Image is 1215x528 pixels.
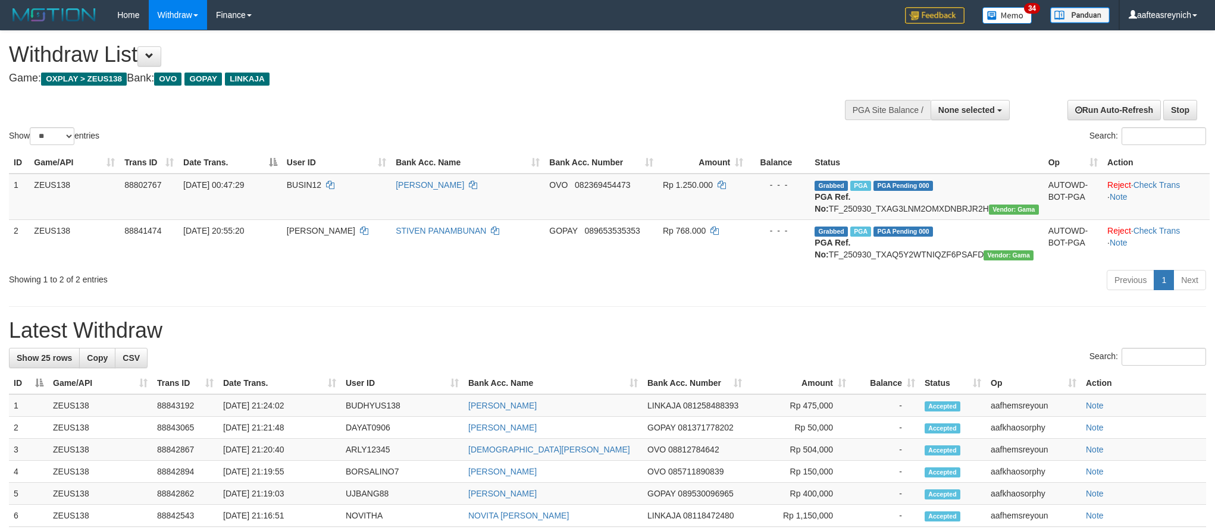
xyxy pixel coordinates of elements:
[747,417,851,439] td: Rp 50,000
[989,205,1039,215] span: Vendor URL: https://trx31.1velocity.biz
[851,483,920,505] td: -
[658,152,748,174] th: Amount: activate to sort column ascending
[747,394,851,417] td: Rp 475,000
[549,226,577,235] span: GOPAY
[218,505,341,527] td: [DATE] 21:16:51
[17,353,72,363] span: Show 25 rows
[845,100,931,120] div: PGA Site Balance /
[29,152,120,174] th: Game/API: activate to sort column ascending
[154,73,181,86] span: OVO
[815,227,848,237] span: Grabbed
[1086,467,1104,476] a: Note
[668,467,724,476] span: Copy 085711890839 to clipboard
[678,423,733,432] span: Copy 081371778202 to clipboard
[9,319,1206,342] h1: Latest Withdraw
[905,7,965,24] img: Feedback.jpg
[1089,127,1206,145] label: Search:
[341,417,464,439] td: DAYAT0906
[925,489,960,499] span: Accepted
[549,180,568,190] span: OVO
[663,226,706,235] span: Rp 768.000
[183,180,244,190] span: [DATE] 00:47:29
[1110,192,1128,202] a: Note
[124,180,161,190] span: 88802767
[815,192,850,213] b: PGA Ref. No:
[287,226,355,235] span: [PERSON_NAME]
[179,152,282,174] th: Date Trans.: activate to sort column descending
[683,511,734,520] span: Copy 08118472480 to clipboard
[218,417,341,439] td: [DATE] 21:21:48
[48,483,152,505] td: ZEUS138
[748,152,810,174] th: Balance
[643,372,747,394] th: Bank Acc. Number: activate to sort column ascending
[647,511,681,520] span: LINKAJA
[747,439,851,461] td: Rp 504,000
[1086,511,1104,520] a: Note
[468,423,537,432] a: [PERSON_NAME]
[124,226,161,235] span: 88841474
[341,505,464,527] td: NOVITHA
[1103,174,1210,220] td: · ·
[152,439,218,461] td: 88842867
[982,7,1032,24] img: Button%20Memo.svg
[218,483,341,505] td: [DATE] 21:19:03
[87,353,108,363] span: Copy
[873,227,933,237] span: PGA Pending
[341,483,464,505] td: UJBANG88
[1067,100,1161,120] a: Run Auto-Refresh
[9,6,99,24] img: MOTION_logo.png
[647,445,666,454] span: OVO
[986,439,1081,461] td: aafhemsreyoun
[747,483,851,505] td: Rp 400,000
[9,372,48,394] th: ID: activate to sort column descending
[9,152,29,174] th: ID
[152,505,218,527] td: 88842543
[152,394,218,417] td: 88843192
[753,225,805,237] div: - - -
[1086,401,1104,410] a: Note
[9,417,48,439] td: 2
[931,100,1010,120] button: None selected
[873,181,933,191] span: PGA Pending
[79,348,115,368] a: Copy
[1086,445,1104,454] a: Note
[1133,180,1180,190] a: Check Trans
[152,372,218,394] th: Trans ID: activate to sort column ascending
[9,73,798,84] h4: Game: Bank:
[851,439,920,461] td: -
[1133,226,1180,235] a: Check Trans
[1110,238,1128,247] a: Note
[920,372,986,394] th: Status: activate to sort column ascending
[810,174,1043,220] td: TF_250930_TXAG3LNM2OMXDNBRJR2H
[468,511,569,520] a: NOVITA [PERSON_NAME]
[468,489,537,498] a: [PERSON_NAME]
[341,439,464,461] td: ARLY12345
[9,174,29,220] td: 1
[984,250,1034,260] span: Vendor URL: https://trx31.1velocity.biz
[753,179,805,191] div: - - -
[9,269,497,285] div: Showing 1 to 2 of 2 entries
[464,372,643,394] th: Bank Acc. Name: activate to sort column ascending
[1122,348,1206,366] input: Search:
[30,127,74,145] select: Showentries
[986,461,1081,483] td: aafkhaosorphy
[218,394,341,417] td: [DATE] 21:24:02
[9,439,48,461] td: 3
[1081,372,1206,394] th: Action
[1086,489,1104,498] a: Note
[48,461,152,483] td: ZEUS138
[1024,3,1040,14] span: 34
[647,401,681,410] span: LINKAJA
[1103,219,1210,265] td: · ·
[925,445,960,455] span: Accepted
[1044,219,1103,265] td: AUTOWD-BOT-PGA
[1107,270,1154,290] a: Previous
[647,467,666,476] span: OVO
[925,511,960,521] span: Accepted
[9,461,48,483] td: 4
[396,180,464,190] a: [PERSON_NAME]
[1173,270,1206,290] a: Next
[851,461,920,483] td: -
[747,461,851,483] td: Rp 150,000
[663,180,713,190] span: Rp 1.250.000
